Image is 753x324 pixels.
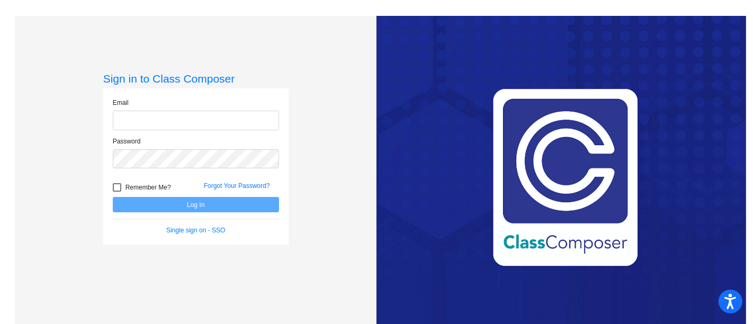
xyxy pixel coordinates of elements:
label: Password [113,137,141,146]
span: Remember Me? [125,181,171,194]
h3: Sign in to Class Composer [103,72,289,85]
a: Single sign on - SSO [166,227,225,234]
button: Log In [113,197,279,212]
label: Email [113,98,129,107]
a: Forgot Your Password? [204,182,270,190]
